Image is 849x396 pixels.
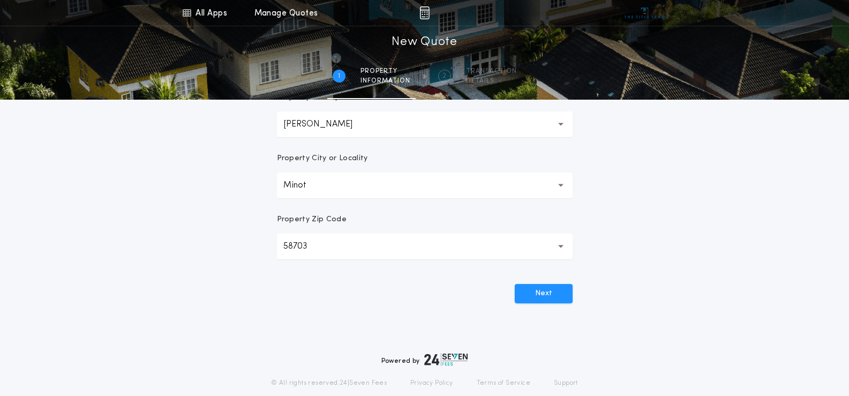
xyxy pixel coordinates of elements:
[477,379,530,387] a: Terms of Service
[283,118,370,131] p: [PERSON_NAME]
[277,111,573,137] button: [PERSON_NAME]
[338,72,340,80] h2: 1
[554,379,578,387] a: Support
[442,72,446,80] h2: 2
[283,179,324,192] p: Minot
[410,379,453,387] a: Privacy Policy
[360,67,410,76] span: Property
[625,8,665,18] img: vs-icon
[392,34,457,51] h1: New Quote
[419,6,430,19] img: img
[515,284,573,303] button: Next
[283,240,325,253] p: 58703
[381,353,468,366] div: Powered by
[466,67,517,76] span: Transaction
[466,77,517,85] span: details
[277,153,368,164] p: Property City or Locality
[277,214,347,225] p: Property Zip Code
[424,353,468,366] img: logo
[277,234,573,259] button: 58703
[277,173,573,198] button: Minot
[271,379,387,387] p: © All rights reserved. 24|Seven Fees
[360,77,410,85] span: information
